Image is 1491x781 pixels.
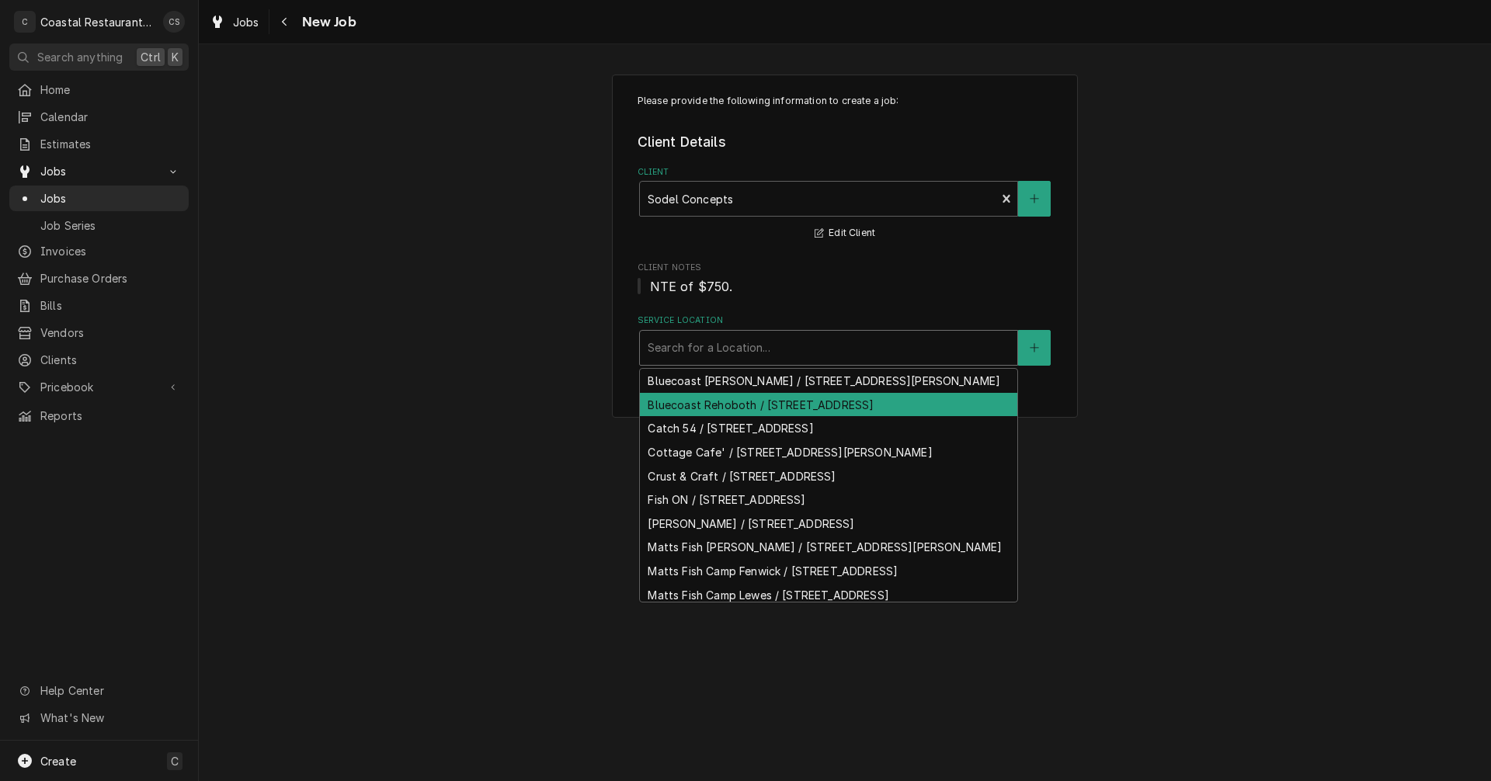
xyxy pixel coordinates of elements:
[640,512,1017,536] div: [PERSON_NAME] / [STREET_ADDRESS]
[9,104,189,130] a: Calendar
[9,374,189,400] a: Go to Pricebook
[40,710,179,726] span: What's New
[9,403,189,429] a: Reports
[9,186,189,211] a: Jobs
[9,705,189,731] a: Go to What's New
[1018,330,1051,366] button: Create New Location
[40,136,181,152] span: Estimates
[1030,193,1039,204] svg: Create New Client
[638,166,1053,179] label: Client
[40,755,76,768] span: Create
[650,279,733,294] span: NTE of $750.
[640,440,1017,464] div: Cottage Cafe' / [STREET_ADDRESS][PERSON_NAME]
[297,12,356,33] span: New Job
[640,416,1017,440] div: Catch 54 / [STREET_ADDRESS]
[40,109,181,125] span: Calendar
[638,94,1053,108] p: Please provide the following information to create a job:
[812,224,878,243] button: Edit Client
[163,11,185,33] div: CS
[638,314,1053,365] div: Service Location
[40,379,158,395] span: Pricebook
[40,682,179,699] span: Help Center
[40,163,158,179] span: Jobs
[638,277,1053,296] span: Client Notes
[638,262,1053,274] span: Client Notes
[640,369,1017,393] div: Bluecoast [PERSON_NAME] / [STREET_ADDRESS][PERSON_NAME]
[9,320,189,345] a: Vendors
[233,14,259,30] span: Jobs
[638,262,1053,295] div: Client Notes
[14,11,36,33] div: C
[40,14,155,30] div: Coastal Restaurant Repair
[9,293,189,318] a: Bills
[40,82,181,98] span: Home
[163,11,185,33] div: Chris Sockriter's Avatar
[9,213,189,238] a: Job Series
[638,166,1053,243] div: Client
[9,347,189,373] a: Clients
[9,266,189,291] a: Purchase Orders
[273,9,297,34] button: Navigate back
[203,9,266,35] a: Jobs
[141,49,161,65] span: Ctrl
[40,217,181,234] span: Job Series
[9,678,189,703] a: Go to Help Center
[40,408,181,424] span: Reports
[40,190,181,207] span: Jobs
[9,238,189,264] a: Invoices
[638,132,1053,152] legend: Client Details
[9,158,189,184] a: Go to Jobs
[640,464,1017,488] div: Crust & Craft / [STREET_ADDRESS]
[40,352,181,368] span: Clients
[37,49,123,65] span: Search anything
[172,49,179,65] span: K
[640,583,1017,607] div: Matts Fish Camp Lewes / [STREET_ADDRESS]
[9,43,189,71] button: Search anythingCtrlK
[9,77,189,102] a: Home
[640,536,1017,560] div: Matts Fish [PERSON_NAME] / [STREET_ADDRESS][PERSON_NAME]
[40,297,181,314] span: Bills
[640,488,1017,512] div: Fish ON / [STREET_ADDRESS]
[40,325,181,341] span: Vendors
[638,94,1053,366] div: Job Create/Update Form
[171,753,179,769] span: C
[612,75,1078,418] div: Job Create/Update
[40,243,181,259] span: Invoices
[1030,342,1039,353] svg: Create New Location
[640,393,1017,417] div: Bluecoast Rehoboth / [STREET_ADDRESS]
[1018,181,1051,217] button: Create New Client
[640,559,1017,583] div: Matts Fish Camp Fenwick / [STREET_ADDRESS]
[40,270,181,286] span: Purchase Orders
[638,314,1053,327] label: Service Location
[9,131,189,157] a: Estimates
